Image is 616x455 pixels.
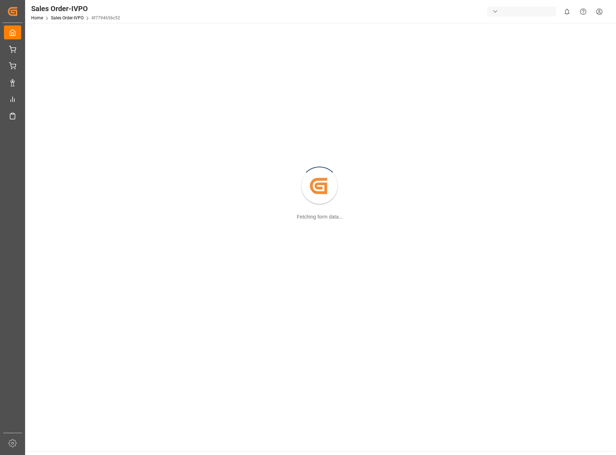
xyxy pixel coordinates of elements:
button: show 0 new notifications [559,4,575,20]
div: Sales Order-IVPO [31,3,120,14]
a: Home [31,15,43,20]
a: Sales Order-IVPO [51,15,84,20]
div: Fetching form data... [297,213,343,221]
button: Help Center [575,4,591,20]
